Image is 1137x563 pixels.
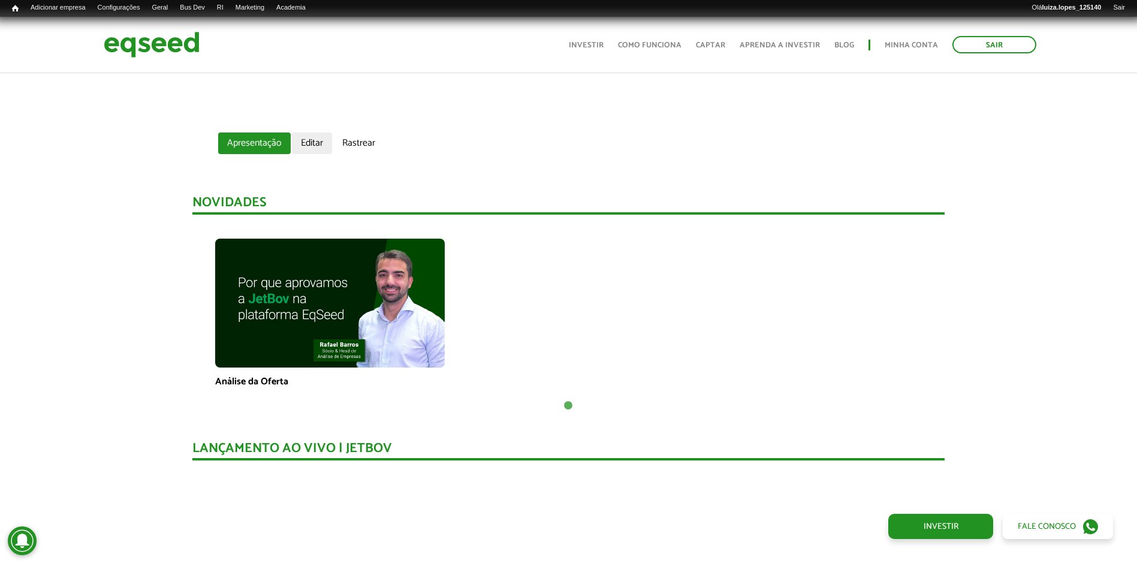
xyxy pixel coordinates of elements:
[333,133,384,154] a: Rastrear
[270,3,312,13] a: Academia
[104,29,200,61] img: EqSeed
[211,3,230,13] a: RI
[834,41,854,49] a: Blog
[192,442,945,460] div: Lançamento ao vivo | JetBov
[292,133,332,154] a: Editar
[1026,3,1107,13] a: Oláluiza.lopes_125140
[562,400,574,412] button: 1 of 1
[618,41,681,49] a: Como funciona
[92,3,146,13] a: Configurações
[215,376,445,387] p: Análise da Oferta
[888,514,993,539] a: Investir
[192,196,945,215] div: Novidades
[25,3,92,13] a: Adicionar empresa
[1003,514,1113,539] a: Fale conosco
[696,41,725,49] a: Captar
[569,41,604,49] a: Investir
[230,3,270,13] a: Marketing
[215,239,445,368] img: maxresdefault.jpg
[12,4,19,13] span: Início
[218,133,291,154] a: Apresentação
[174,3,211,13] a: Bus Dev
[740,41,820,49] a: Aprenda a investir
[1107,3,1131,13] a: Sair
[885,41,938,49] a: Minha conta
[146,3,174,13] a: Geral
[6,3,25,14] a: Início
[952,36,1036,53] a: Sair
[1042,4,1102,11] strong: luiza.lopes_125140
